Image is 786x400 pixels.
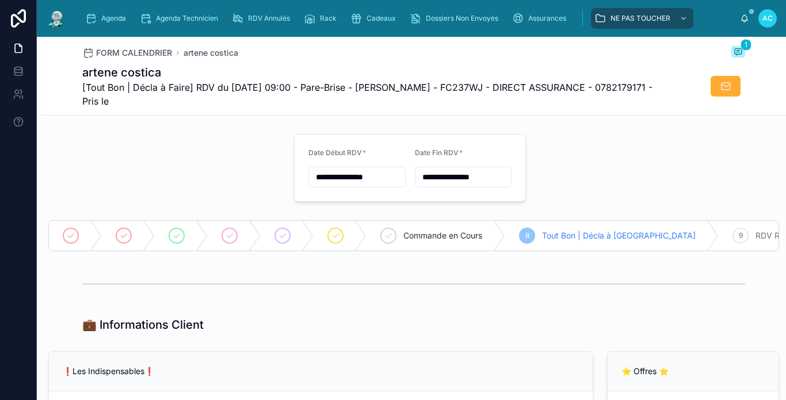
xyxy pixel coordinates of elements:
div: scrollable content [76,6,740,31]
a: Rack [300,8,345,29]
span: Tout Bon | Décla à [GEOGRAPHIC_DATA] [542,230,696,241]
img: App logo [46,9,67,28]
span: Dossiers Non Envoyés [426,14,498,23]
a: Assurances [509,8,574,29]
span: Rack [320,14,337,23]
span: ❗Les Indispensables❗ [63,366,154,376]
span: AC [762,14,773,23]
span: NE PAS TOUCHER [611,14,670,23]
a: FORM CALENDRIER [82,47,172,59]
span: Agenda [101,14,126,23]
a: NE PAS TOUCHER [591,8,693,29]
span: FORM CALENDRIER [96,47,172,59]
span: [Tout Bon | Décla à Faire] RDV du [DATE] 09:00 - Pare-Brise - [PERSON_NAME] - FC237WJ - DIRECT AS... [82,80,659,108]
span: 1 [741,39,751,51]
a: RDV Annulés [228,8,298,29]
span: Agenda Technicien [156,14,218,23]
span: Cadeaux [367,14,396,23]
span: Date Fin RDV [415,148,459,157]
h1: 💼 Informations Client [82,317,204,333]
a: artene costica [184,47,238,59]
span: RDV Annulés [248,14,290,23]
a: Cadeaux [347,8,404,29]
a: Agenda Technicien [136,8,226,29]
a: Agenda [82,8,134,29]
span: 9 [739,231,743,240]
span: Assurances [528,14,566,23]
span: Date Début RDV [308,148,362,157]
a: Dossiers Non Envoyés [406,8,506,29]
span: ⭐ Offres ⭐ [621,366,669,376]
h1: artene costica [82,64,659,80]
span: Commande en Cours [403,230,482,241]
button: 1 [731,46,745,60]
span: 8 [525,231,529,240]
